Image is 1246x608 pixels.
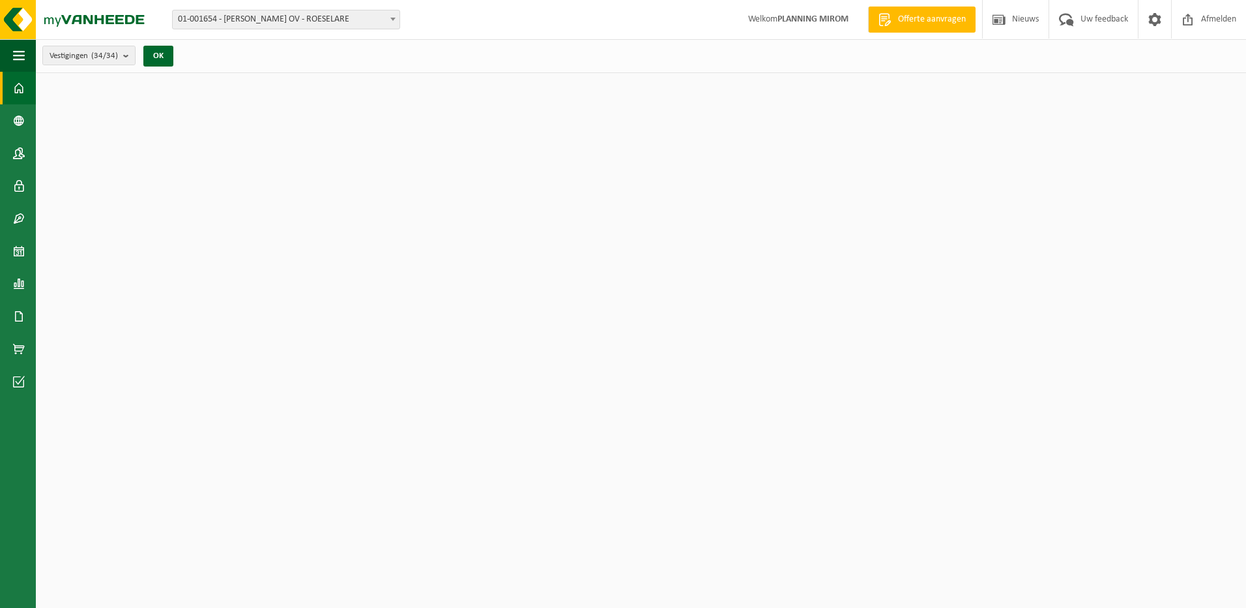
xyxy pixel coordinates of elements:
[143,46,173,67] button: OK
[50,46,118,66] span: Vestigingen
[777,14,848,24] strong: PLANNING MIROM
[42,46,136,65] button: Vestigingen(34/34)
[172,10,400,29] span: 01-001654 - MIROM ROESELARE OV - ROESELARE
[173,10,399,29] span: 01-001654 - MIROM ROESELARE OV - ROESELARE
[868,7,976,33] a: Offerte aanvragen
[91,52,118,60] count: (34/34)
[895,13,969,26] span: Offerte aanvragen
